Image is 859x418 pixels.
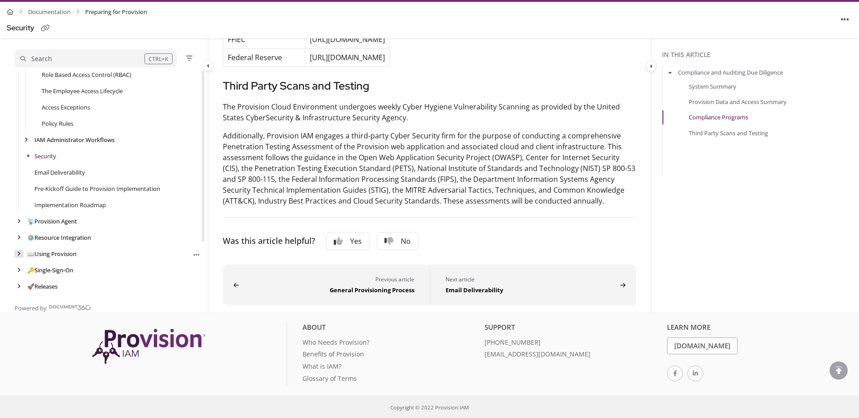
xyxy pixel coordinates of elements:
[27,282,34,290] span: 🚀
[27,282,58,291] a: Releases
[485,337,660,350] a: [PHONE_NUMBER]
[27,217,34,225] span: 📡
[302,361,478,374] a: What is IAM?
[689,128,768,137] a: Third Party Scans and Testing
[305,30,390,48] td: [URL][DOMAIN_NAME]
[42,70,131,79] a: Role Based Access Control (RBAC)
[485,322,660,337] div: Support
[27,250,34,258] span: 📖
[27,233,91,242] a: Resource Integration
[27,266,73,275] a: Single-Sign-On
[242,284,414,294] div: General Provisioning Process
[14,282,24,291] div: arrow
[184,53,195,64] button: Filter
[42,86,123,95] a: The Employee Access Lifecycle
[14,266,24,275] div: arrow
[27,266,34,274] span: 🔑
[689,82,736,91] a: System Summary
[7,5,14,19] a: Home
[377,232,418,250] button: No
[689,97,787,106] a: Provision Data and Access Summary
[22,136,31,144] div: arrow
[678,68,783,77] a: Compliance and Auditing Due Diligence
[14,302,91,313] a: Powered by Document360 - opens in a new tab
[689,113,748,122] a: Compliance Programs
[302,349,478,361] a: Benefits of Provision
[446,275,617,284] div: Next article
[302,337,478,350] a: Who Needs Provision?
[27,233,34,242] span: ⚙️
[34,135,115,144] a: IAM Administrator Workflows
[242,275,414,284] div: Previous article
[31,54,52,64] div: Search
[192,250,201,259] button: Article more options
[42,119,73,128] a: Policy Rules
[14,304,47,313] span: Powered by
[446,284,617,294] div: Email Deliverability
[14,217,24,226] div: arrow
[192,249,201,259] div: More options
[49,305,91,310] img: Document360
[144,53,173,64] div: CTRL+K
[646,61,657,71] button: Category toggle
[38,21,53,36] button: Copy link of
[302,374,478,386] a: Glossary of Terms
[305,48,390,66] td: [URL][DOMAIN_NAME]
[223,78,636,94] h3: Third Party Scans and Testing
[223,265,430,306] button: General Provisioning Process
[28,5,71,19] a: Documentation
[34,184,160,193] a: Pre-Kickoff Guide to Provision Implementation
[34,152,56,161] a: Security
[666,67,674,77] button: arrow
[42,103,90,112] a: Access Exceptions
[14,49,177,67] button: Search
[662,50,855,60] div: In this article
[14,250,24,258] div: arrow
[27,249,77,258] a: Using Provision
[223,101,636,123] p: The Provision Cloud Environment undergoes weekly Cyber Hygiene Vulnerability Scanning as provided...
[203,60,214,71] button: Category toggle
[223,48,305,66] td: Federal Reserve
[27,217,77,226] a: Provision Agent
[7,22,34,35] div: Security
[14,233,24,242] div: arrow
[34,200,106,209] a: Implementation Roadmap
[326,232,370,250] button: Yes
[667,322,843,337] div: Learn More
[34,168,85,177] a: Email Deliverability
[223,235,315,247] div: Was this article helpful?
[667,337,738,354] a: [DOMAIN_NAME]
[830,361,848,380] div: scroll to top
[223,130,636,206] p: Additionally, Provision IAM engages a third-party Cyber Security firm for the purpose of conducti...
[430,265,637,306] button: Email Deliverability
[92,329,206,364] img: Provision IAM Onboarding Platform
[223,30,305,48] td: FFIEC
[85,5,147,19] span: Preparing for Provision
[485,349,660,361] a: [EMAIL_ADDRESS][DOMAIN_NAME]
[302,322,478,337] div: About
[838,12,852,26] button: Article more options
